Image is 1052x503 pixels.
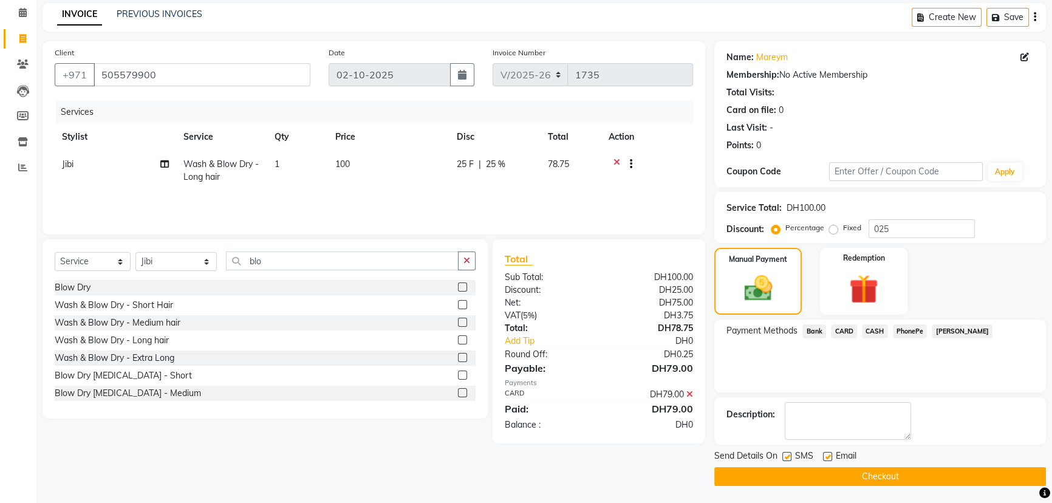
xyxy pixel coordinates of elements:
[496,402,599,416] div: Paid:
[599,402,702,416] div: DH79.00
[599,322,702,335] div: DH78.75
[183,159,259,182] span: Wash & Blow Dry - Long hair
[726,223,764,236] div: Discount:
[55,299,173,312] div: Wash & Blow Dry - Short Hair
[599,348,702,361] div: DH0.25
[496,388,599,401] div: CARD
[756,139,761,152] div: 0
[986,8,1029,27] button: Save
[840,271,887,307] img: _gift.svg
[599,361,702,375] div: DH79.00
[57,4,102,26] a: INVOICE
[449,123,541,151] th: Disc
[55,387,201,400] div: Blow Dry [MEDICAL_DATA] - Medium
[55,352,174,364] div: Wash & Blow Dry - Extra Long
[831,324,857,338] span: CARD
[55,369,192,382] div: Blow Dry [MEDICAL_DATA] - Short
[736,272,781,304] img: _cash.svg
[479,158,481,171] span: |
[726,324,798,337] span: Payment Methods
[496,419,599,431] div: Balance :
[486,158,505,171] span: 25 %
[932,324,992,338] span: [PERSON_NAME]
[843,253,885,264] label: Redemption
[267,123,328,151] th: Qty
[55,63,95,86] button: +971
[726,69,779,81] div: Membership:
[496,322,599,335] div: Total:
[55,123,176,151] th: Stylist
[496,284,599,296] div: Discount:
[505,253,533,265] span: Total
[55,317,180,329] div: Wash & Blow Dry - Medium hair
[912,8,982,27] button: Create New
[726,51,754,64] div: Name:
[599,419,702,431] div: DH0
[62,159,73,169] span: Jibi
[328,123,449,151] th: Price
[496,271,599,284] div: Sub Total:
[457,158,474,171] span: 25 F
[599,296,702,309] div: DH75.00
[756,51,788,64] a: Mareym
[779,104,784,117] div: 0
[541,123,601,151] th: Total
[505,310,521,321] span: Vat
[729,254,787,265] label: Manual Payment
[770,121,773,134] div: -
[785,222,824,233] label: Percentage
[726,121,767,134] div: Last Visit:
[862,324,888,338] span: CASH
[523,310,535,320] span: 5%
[55,47,74,58] label: Client
[496,309,599,322] div: ( )
[726,165,829,178] div: Coupon Code
[275,159,279,169] span: 1
[493,47,545,58] label: Invoice Number
[335,159,350,169] span: 100
[836,450,856,465] span: Email
[505,378,694,388] div: Payments
[55,281,91,294] div: Blow Dry
[726,139,754,152] div: Points:
[843,222,861,233] label: Fixed
[599,284,702,296] div: DH25.00
[787,202,825,214] div: DH100.00
[329,47,345,58] label: Date
[988,163,1022,181] button: Apply
[714,450,777,465] span: Send Details On
[726,104,776,117] div: Card on file:
[226,251,459,270] input: Search or Scan
[726,86,774,99] div: Total Visits:
[599,271,702,284] div: DH100.00
[176,123,267,151] th: Service
[599,388,702,401] div: DH79.00
[601,123,693,151] th: Action
[599,309,702,322] div: DH3.75
[726,202,782,214] div: Service Total:
[496,335,617,347] a: Add Tip
[616,335,702,347] div: DH0
[496,361,599,375] div: Payable:
[893,324,927,338] span: PhonePe
[496,348,599,361] div: Round Off:
[726,408,775,421] div: Description:
[714,467,1046,486] button: Checkout
[802,324,826,338] span: Bank
[726,69,1034,81] div: No Active Membership
[56,101,702,123] div: Services
[117,9,202,19] a: PREVIOUS INVOICES
[55,334,169,347] div: Wash & Blow Dry - Long hair
[795,450,813,465] span: SMS
[496,296,599,309] div: Net:
[829,162,983,181] input: Enter Offer / Coupon Code
[94,63,310,86] input: Search by Name/Mobile/Email/Code
[548,159,569,169] span: 78.75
